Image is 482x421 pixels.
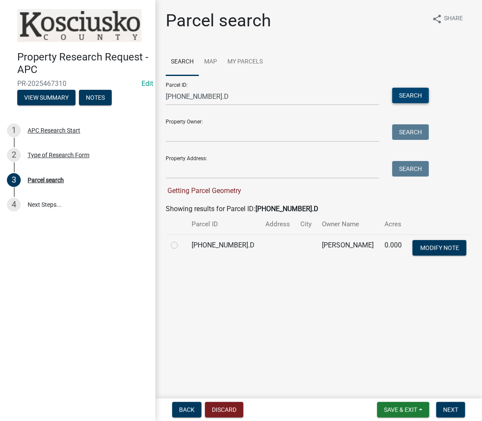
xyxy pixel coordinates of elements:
span: Back [179,406,195,413]
wm-modal-confirm: Edit Application Number [142,79,153,88]
span: Modify Note [420,244,459,251]
td: 0.000 [379,234,407,263]
button: Modify Note [413,240,466,256]
button: Search [392,88,429,103]
span: Save & Exit [384,406,417,413]
wm-modal-confirm: Summary [17,95,76,101]
th: Address [260,214,295,234]
button: Discard [205,402,243,418]
th: Parcel ID [186,214,260,234]
a: Map [199,48,222,76]
a: My Parcels [222,48,268,76]
button: Search [392,161,429,177]
div: Type of Research Form [28,152,89,158]
i: share [432,14,442,24]
div: 4 [7,198,21,212]
span: Share [444,14,463,24]
h1: Parcel search [166,10,271,31]
span: Next [443,406,458,413]
div: Parcel search [28,177,64,183]
td: [PERSON_NAME] [317,234,379,263]
a: Search [166,48,199,76]
th: Acres [379,214,407,234]
div: 2 [7,148,21,162]
th: Owner Name [317,214,379,234]
button: Back [172,402,202,418]
img: Kosciusko County, Indiana [17,9,142,42]
a: Edit [142,79,153,88]
th: City [295,214,317,234]
button: Notes [79,90,112,105]
wm-modal-confirm: Notes [79,95,112,101]
button: Next [436,402,465,418]
strong: [PHONE_NUMBER].D [255,205,318,213]
div: 1 [7,123,21,137]
td: [PHONE_NUMBER].D [186,234,260,263]
button: shareShare [425,10,470,27]
button: Save & Exit [377,402,429,418]
div: 3 [7,173,21,187]
span: PR-2025467310 [17,79,138,88]
button: Search [392,124,429,140]
h4: Property Research Request - APC [17,51,148,76]
span: Getting Parcel Geometry [166,187,241,195]
div: APC Research Start [28,127,80,133]
div: Showing results for Parcel ID: [166,204,472,214]
button: View Summary [17,90,76,105]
